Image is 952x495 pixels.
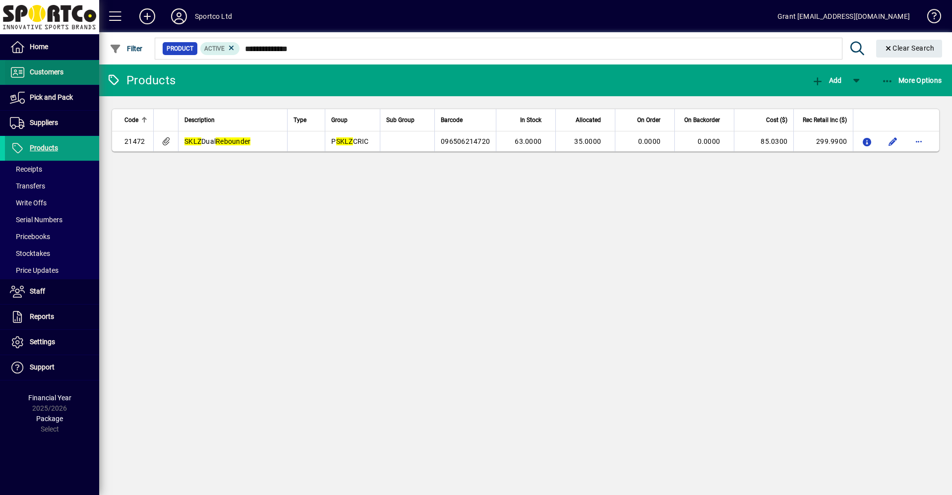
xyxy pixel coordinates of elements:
[30,144,58,152] span: Products
[107,40,145,58] button: Filter
[574,137,601,145] span: 35.0000
[5,228,99,245] a: Pricebooks
[294,115,319,125] div: Type
[124,115,138,125] span: Code
[698,137,720,145] span: 0.0000
[30,312,54,320] span: Reports
[882,76,942,84] span: More Options
[184,137,201,145] em: SKLZ
[30,287,45,295] span: Staff
[331,115,348,125] span: Group
[576,115,601,125] span: Allocated
[920,2,940,34] a: Knowledge Base
[184,115,281,125] div: Description
[195,8,232,24] div: Sportco Ltd
[5,211,99,228] a: Serial Numbers
[204,45,225,52] span: Active
[879,71,945,89] button: More Options
[793,131,853,151] td: 299.9900
[30,68,63,76] span: Customers
[766,115,787,125] span: Cost ($)
[885,133,901,149] button: Edit
[184,115,215,125] span: Description
[331,115,373,125] div: Group
[336,137,353,145] em: SKLZ
[777,8,910,24] div: Grant [EMAIL_ADDRESS][DOMAIN_NAME]
[5,262,99,279] a: Price Updates
[809,71,844,89] button: Add
[30,338,55,346] span: Settings
[681,115,729,125] div: On Backorder
[5,330,99,355] a: Settings
[10,249,50,257] span: Stocktakes
[124,137,145,145] span: 21472
[10,233,50,241] span: Pricebooks
[10,216,62,224] span: Serial Numbers
[884,44,935,52] span: Clear Search
[5,355,99,380] a: Support
[5,194,99,211] a: Write Offs
[107,72,176,88] div: Products
[876,40,943,58] button: Clear
[441,115,490,125] div: Barcode
[131,7,163,25] button: Add
[10,165,42,173] span: Receipts
[441,137,490,145] span: 096506214720
[331,137,368,145] span: P CRIC
[30,43,48,51] span: Home
[216,137,250,145] em: Rebounder
[803,115,847,125] span: Rec Retail Inc ($)
[386,115,415,125] span: Sub Group
[386,115,428,125] div: Sub Group
[184,137,250,145] span: Dual
[734,131,793,151] td: 85.0300
[441,115,463,125] span: Barcode
[5,161,99,178] a: Receipts
[520,115,541,125] span: In Stock
[515,137,541,145] span: 63.0000
[5,35,99,60] a: Home
[562,115,610,125] div: Allocated
[200,42,240,55] mat-chip: Activation Status: Active
[30,93,73,101] span: Pick and Pack
[30,119,58,126] span: Suppliers
[10,266,59,274] span: Price Updates
[5,85,99,110] a: Pick and Pack
[10,199,47,207] span: Write Offs
[294,115,306,125] span: Type
[911,133,927,149] button: More options
[110,45,143,53] span: Filter
[28,394,71,402] span: Financial Year
[5,60,99,85] a: Customers
[124,115,147,125] div: Code
[638,137,661,145] span: 0.0000
[637,115,660,125] span: On Order
[5,245,99,262] a: Stocktakes
[5,178,99,194] a: Transfers
[167,44,193,54] span: Product
[36,415,63,423] span: Package
[684,115,720,125] span: On Backorder
[5,305,99,329] a: Reports
[502,115,550,125] div: In Stock
[621,115,669,125] div: On Order
[163,7,195,25] button: Profile
[10,182,45,190] span: Transfers
[812,76,841,84] span: Add
[5,111,99,135] a: Suppliers
[30,363,55,371] span: Support
[5,279,99,304] a: Staff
